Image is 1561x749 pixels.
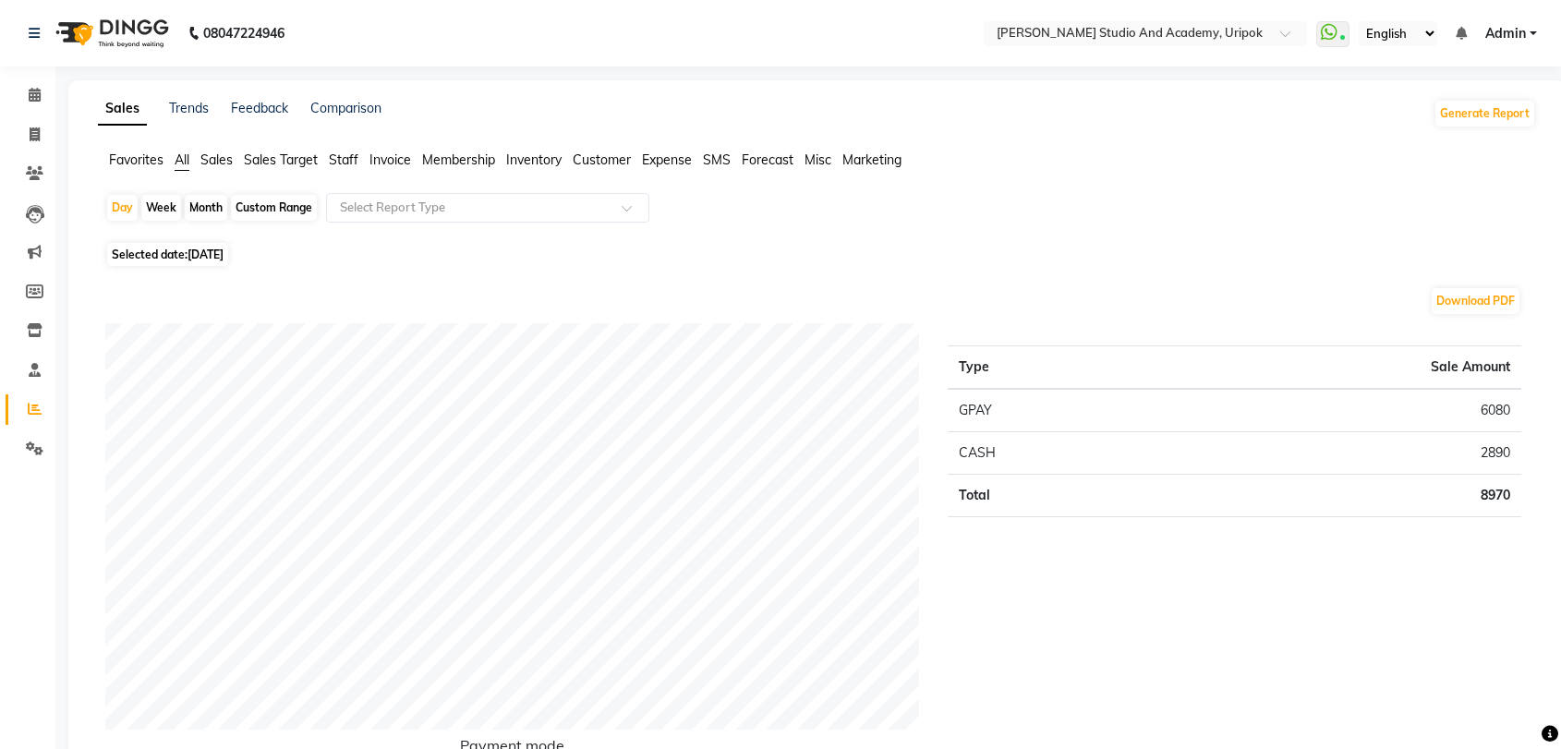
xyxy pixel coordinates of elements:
span: Selected date: [107,243,228,266]
div: Custom Range [231,195,317,221]
span: Customer [573,151,631,168]
span: Marketing [842,151,902,168]
div: Month [185,195,227,221]
button: Generate Report [1435,101,1534,127]
td: 2890 [1158,432,1521,475]
img: logo [47,7,174,59]
span: [DATE] [188,248,224,261]
td: GPAY [948,389,1159,432]
span: Forecast [742,151,793,168]
span: Sales Target [244,151,318,168]
span: Expense [642,151,692,168]
td: 8970 [1158,475,1521,517]
td: CASH [948,432,1159,475]
span: Membership [422,151,495,168]
span: Staff [329,151,358,168]
div: Day [107,195,138,221]
span: Invoice [369,151,411,168]
th: Sale Amount [1158,346,1521,390]
b: 08047224946 [203,7,284,59]
td: Total [948,475,1159,517]
span: SMS [703,151,731,168]
a: Trends [169,100,209,116]
span: Sales [200,151,233,168]
span: Admin [1485,24,1526,43]
span: Misc [805,151,831,168]
span: Favorites [109,151,163,168]
span: All [175,151,189,168]
button: Download PDF [1432,288,1519,314]
span: Inventory [506,151,562,168]
th: Type [948,346,1159,390]
div: Week [141,195,181,221]
a: Comparison [310,100,381,116]
a: Sales [98,92,147,126]
td: 6080 [1158,389,1521,432]
a: Feedback [231,100,288,116]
